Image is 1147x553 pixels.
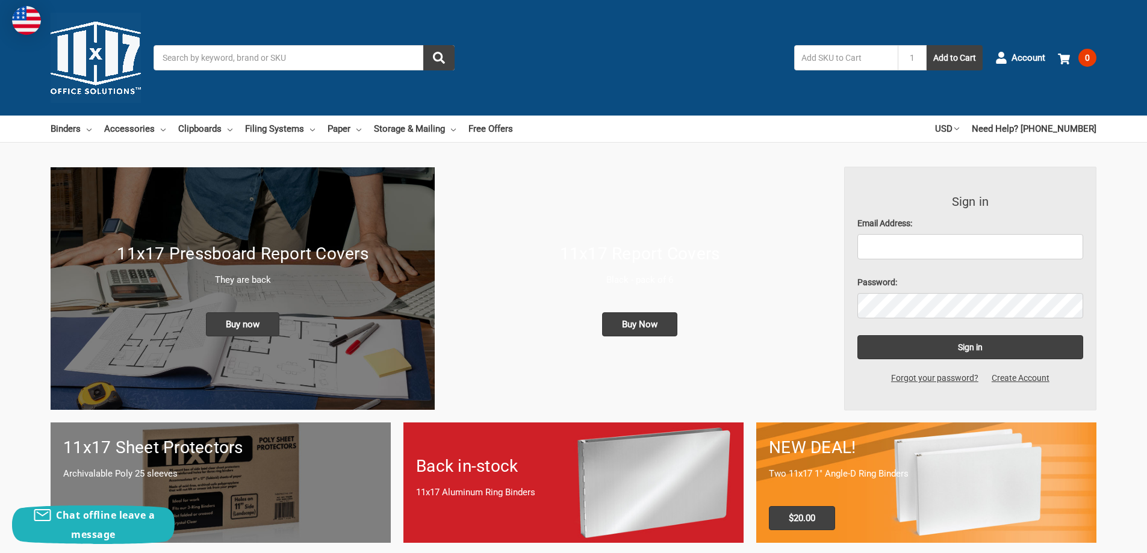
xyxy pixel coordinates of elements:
[51,116,92,142] a: Binders
[1012,51,1045,65] span: Account
[63,467,378,481] p: Archivalable Poly 25 sleeves
[460,241,819,267] h1: 11x17 Report Covers
[51,167,435,410] a: New 11x17 Pressboard Binders 11x17 Pressboard Report Covers They are back Buy now
[328,116,361,142] a: Paper
[1058,42,1096,73] a: 0
[468,116,513,142] a: Free Offers
[245,116,315,142] a: Filing Systems
[63,435,378,460] h1: 11x17 Sheet Protectors
[935,116,959,142] a: USD
[374,116,456,142] a: Storage & Mailing
[602,312,677,336] span: Buy Now
[12,6,41,35] img: duty and tax information for United States
[416,486,731,499] p: 11x17 Aluminum Ring Binders
[884,372,985,385] a: Forgot your password?
[857,335,1084,359] input: Sign in
[178,116,232,142] a: Clipboards
[12,505,175,544] button: Chat offline leave a message
[403,422,744,542] a: Back in-stock 11x17 Aluminum Ring Binders
[206,312,279,336] span: Buy now
[63,241,422,267] h1: 11x17 Pressboard Report Covers
[416,454,731,479] h1: Back in-stock
[857,276,1084,289] label: Password:
[995,42,1045,73] a: Account
[104,116,166,142] a: Accessories
[51,167,435,410] img: New 11x17 Pressboard Binders
[447,167,831,410] img: 11x17 Report Covers
[447,167,831,410] a: 11x17 Report Covers 11x17 Report Covers Black - pack of 6 Buy Now
[857,217,1084,230] label: Email Address:
[460,273,819,287] p: Black - pack of 6
[769,435,1084,460] h1: NEW DEAL!
[51,13,141,103] img: 11x17.com
[154,45,455,70] input: Search by keyword, brand or SKU
[51,422,391,542] a: 11x17 sheet protectors 11x17 Sheet Protectors Archivalable Poly 25 sleeves Buy Now
[756,422,1096,542] a: 11x17 Binder 2-pack only $20.00 NEW DEAL! Two 11x17 1" Angle-D Ring Binders $20.00
[972,116,1096,142] a: Need Help? [PHONE_NUMBER]
[794,45,898,70] input: Add SKU to Cart
[927,45,983,70] button: Add to Cart
[985,372,1056,385] a: Create Account
[63,273,422,287] p: They are back
[56,508,155,541] span: Chat offline leave a message
[1078,49,1096,67] span: 0
[857,193,1084,211] h3: Sign in
[769,467,1084,481] p: Two 11x17 1" Angle-D Ring Binders
[769,506,835,530] span: $20.00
